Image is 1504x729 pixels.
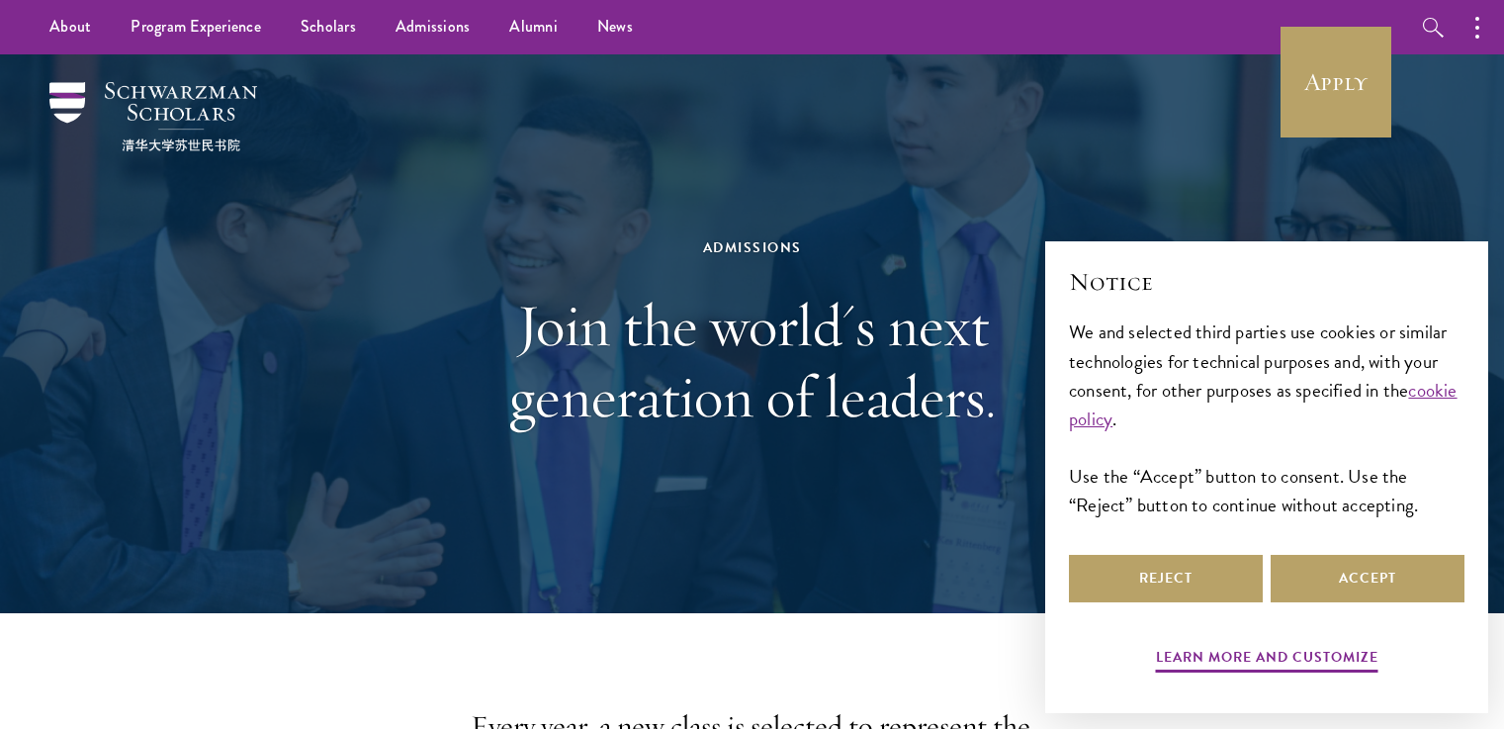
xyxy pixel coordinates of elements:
button: Reject [1069,555,1263,602]
div: We and selected third parties use cookies or similar technologies for technical purposes and, wit... [1069,318,1464,518]
h2: Notice [1069,265,1464,299]
button: Accept [1271,555,1464,602]
a: Apply [1281,27,1391,137]
button: Learn more and customize [1156,645,1378,676]
a: cookie policy [1069,376,1458,433]
img: Schwarzman Scholars [49,82,257,151]
div: Admissions [411,235,1094,260]
h1: Join the world's next generation of leaders. [411,290,1094,432]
